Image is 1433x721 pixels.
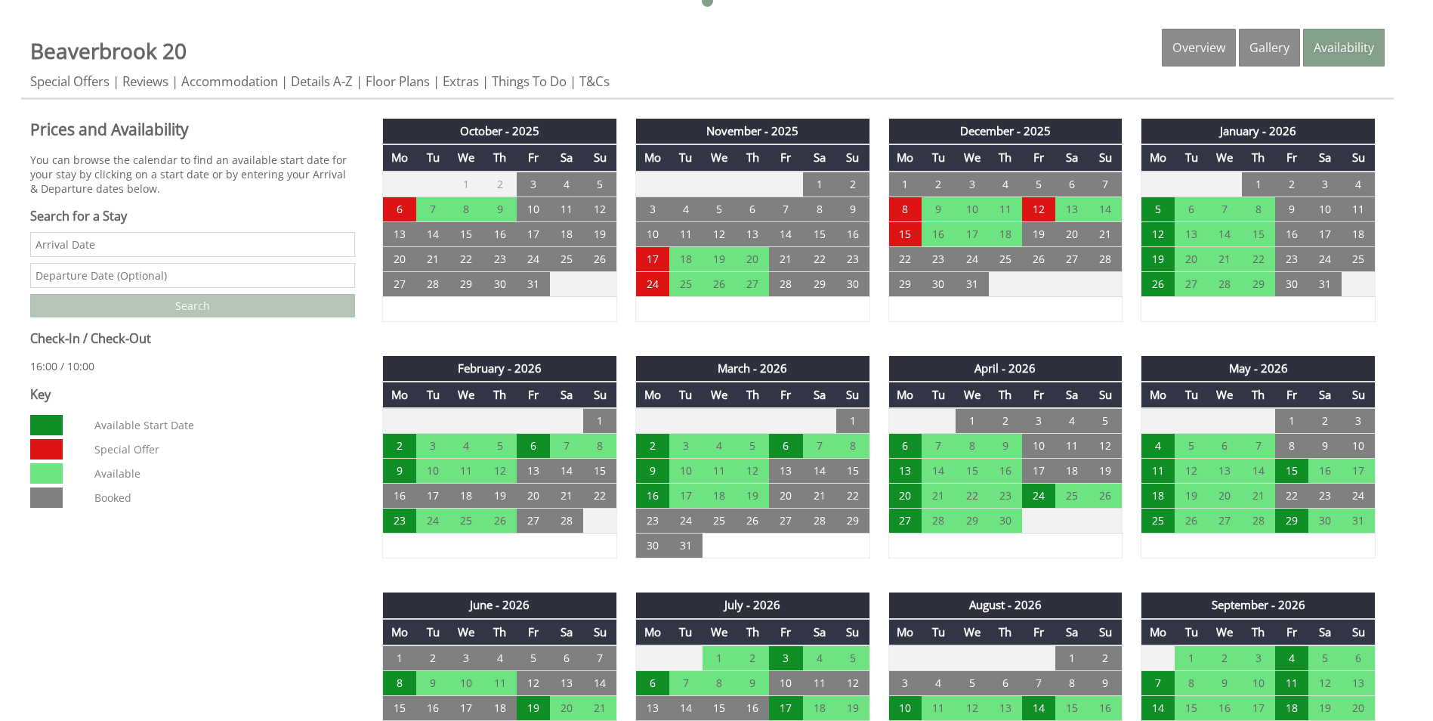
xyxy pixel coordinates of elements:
[736,271,769,296] td: 27
[736,144,769,171] th: Th
[803,382,836,408] th: Sa
[1089,172,1123,197] td: 7
[669,196,703,221] td: 4
[517,434,550,459] td: 6
[1055,246,1089,271] td: 27
[483,144,516,171] th: Th
[1342,144,1375,171] th: Su
[635,196,669,221] td: 3
[449,196,483,221] td: 8
[888,144,922,171] th: Mo
[30,359,355,373] p: 16:00 / 10:00
[635,459,669,484] td: 9
[449,221,483,246] td: 15
[483,434,516,459] td: 5
[803,484,836,509] td: 21
[1275,459,1308,484] td: 15
[483,484,516,509] td: 19
[635,356,869,382] th: March - 2026
[550,246,583,271] td: 25
[1022,221,1055,246] td: 19
[416,246,449,271] td: 21
[1308,382,1342,408] th: Sa
[30,232,355,257] input: Arrival Date
[669,434,703,459] td: 3
[550,434,583,459] td: 7
[383,119,617,144] th: October - 2025
[517,196,550,221] td: 10
[1141,246,1175,271] td: 19
[736,484,769,509] td: 19
[703,459,736,484] td: 11
[736,459,769,484] td: 12
[1055,221,1089,246] td: 20
[956,246,989,271] td: 24
[1275,382,1308,408] th: Fr
[449,271,483,296] td: 29
[416,382,449,408] th: Tu
[483,246,516,271] td: 23
[449,382,483,408] th: We
[635,382,669,408] th: Mo
[517,172,550,197] td: 3
[803,246,836,271] td: 22
[769,221,802,246] td: 14
[669,246,703,271] td: 18
[449,459,483,484] td: 11
[583,221,616,246] td: 19
[803,459,836,484] td: 14
[517,382,550,408] th: Fr
[1141,119,1376,144] th: January - 2026
[803,271,836,296] td: 29
[769,271,802,296] td: 28
[30,386,355,403] h3: Key
[383,382,416,408] th: Mo
[736,382,769,408] th: Th
[122,73,168,90] a: Reviews
[383,271,416,296] td: 27
[1208,271,1241,296] td: 28
[1275,144,1308,171] th: Fr
[1342,172,1375,197] td: 4
[416,459,449,484] td: 10
[30,119,355,140] h2: Prices and Availability
[483,459,516,484] td: 12
[1239,29,1300,67] a: Gallery
[383,434,416,459] td: 2
[989,408,1022,434] td: 2
[483,196,516,221] td: 9
[1308,434,1342,459] td: 9
[1342,408,1375,434] td: 3
[30,208,355,224] h3: Search for a Stay
[1141,196,1175,221] td: 5
[769,196,802,221] td: 7
[736,434,769,459] td: 5
[1208,221,1241,246] td: 14
[922,434,955,459] td: 7
[635,271,669,296] td: 24
[91,439,351,460] dd: Special Offer
[703,484,736,509] td: 18
[922,382,955,408] th: Tu
[1308,196,1342,221] td: 10
[30,294,355,317] input: Search
[443,73,479,90] a: Extras
[583,172,616,197] td: 5
[956,382,989,408] th: We
[989,459,1022,484] td: 16
[1242,271,1275,296] td: 29
[922,196,955,221] td: 9
[888,356,1123,382] th: April - 2026
[703,144,736,171] th: We
[91,415,351,435] dd: Available Start Date
[1242,246,1275,271] td: 22
[635,484,669,509] td: 16
[550,459,583,484] td: 14
[989,196,1022,221] td: 11
[669,484,703,509] td: 17
[1022,172,1055,197] td: 5
[922,221,955,246] td: 16
[1275,172,1308,197] td: 2
[1089,382,1123,408] th: Su
[989,484,1022,509] td: 23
